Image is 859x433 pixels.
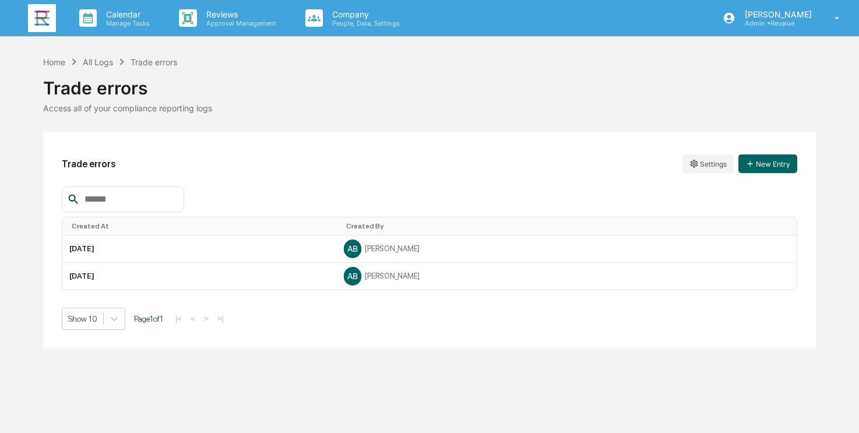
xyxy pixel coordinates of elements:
p: Calendar [97,9,156,19]
p: Company [323,9,406,19]
span: AB [347,271,358,281]
button: > [200,314,212,323]
div: Home [43,57,65,67]
h2: Trade errors [62,159,116,170]
img: logo [28,4,56,32]
button: Settings [682,154,734,173]
div: Trade errors [131,57,177,67]
button: New Entry [738,154,797,173]
button: < [187,314,199,323]
div: Toggle SortBy [346,222,792,230]
div: [PERSON_NAME] [344,267,790,285]
span: Page 1 of 1 [134,314,163,323]
td: [DATE] [62,263,337,290]
button: |< [172,314,185,323]
p: Approval Management [197,19,282,27]
div: Trade errors [43,68,816,98]
p: People, Data, Settings [323,19,406,27]
td: [DATE] [62,235,337,263]
button: >| [214,314,227,323]
iframe: Open customer support [822,395,853,426]
div: [PERSON_NAME] [344,240,790,258]
span: AB [347,244,358,254]
div: Toggle SortBy [72,222,332,230]
div: Access all of your compliance reporting logs [43,103,816,113]
p: Reviews [197,9,282,19]
p: [PERSON_NAME] [735,9,818,19]
p: Admin • Revalue [735,19,818,27]
p: Manage Tasks [97,19,156,27]
div: All Logs [83,57,113,67]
